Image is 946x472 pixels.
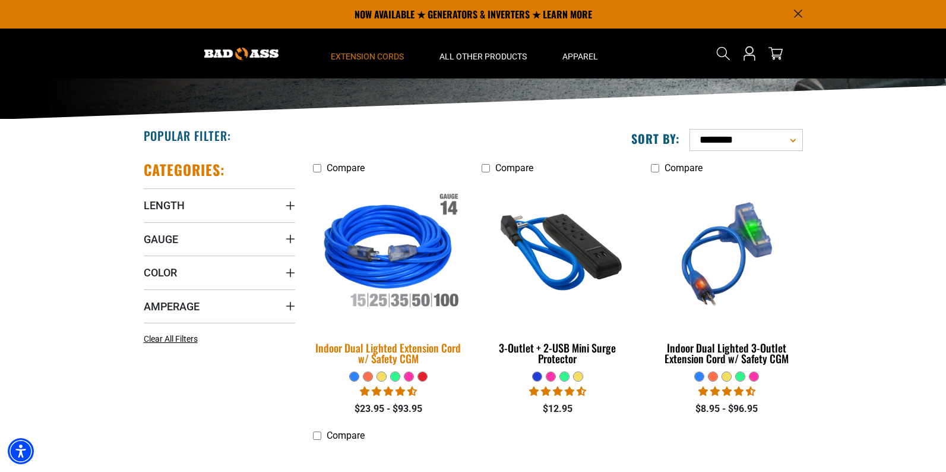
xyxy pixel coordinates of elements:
summary: Color [144,256,295,289]
a: cart [766,46,785,61]
span: All Other Products [439,51,527,62]
img: blue [652,185,802,322]
span: Amperage [144,300,200,313]
span: Gauge [144,232,178,246]
span: Compare [495,162,533,174]
span: Color [144,266,177,279]
span: 4.36 stars [529,386,586,397]
a: Open this option [740,29,759,78]
span: 4.33 stars [698,386,755,397]
div: 3-Outlet + 2-USB Mini Surge Protector [482,342,633,364]
h2: Popular Filter: [144,128,231,143]
summary: Length [144,188,295,222]
div: $12.95 [482,402,633,416]
label: Sort by: [631,131,680,146]
summary: Extension Cords [313,29,422,78]
summary: All Other Products [422,29,545,78]
summary: Amperage [144,290,295,323]
div: $23.95 - $93.95 [313,402,464,416]
summary: Apparel [545,29,616,78]
img: Bad Ass Extension Cords [204,48,279,60]
a: Indoor Dual Lighted Extension Cord w/ Safety CGM Indoor Dual Lighted Extension Cord w/ Safety CGM [313,180,464,371]
summary: Gauge [144,222,295,256]
img: blue [483,185,632,322]
span: Clear All Filters [144,334,198,344]
h2: Categories: [144,161,226,179]
a: blue Indoor Dual Lighted 3-Outlet Extension Cord w/ Safety CGM [651,180,802,371]
span: Length [144,199,185,212]
img: Indoor Dual Lighted Extension Cord w/ Safety CGM [305,178,472,330]
span: 4.40 stars [360,386,417,397]
div: Indoor Dual Lighted Extension Cord w/ Safety CGM [313,342,464,364]
a: blue 3-Outlet + 2-USB Mini Surge Protector [482,180,633,371]
span: Compare [327,430,365,441]
summary: Search [714,44,733,63]
span: Extension Cords [331,51,404,62]
span: Apparel [562,51,598,62]
div: Indoor Dual Lighted 3-Outlet Extension Cord w/ Safety CGM [651,342,802,364]
span: Compare [665,162,703,174]
div: Accessibility Menu [8,438,34,464]
span: Compare [327,162,365,174]
a: Clear All Filters [144,333,203,345]
div: $8.95 - $96.95 [651,402,802,416]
